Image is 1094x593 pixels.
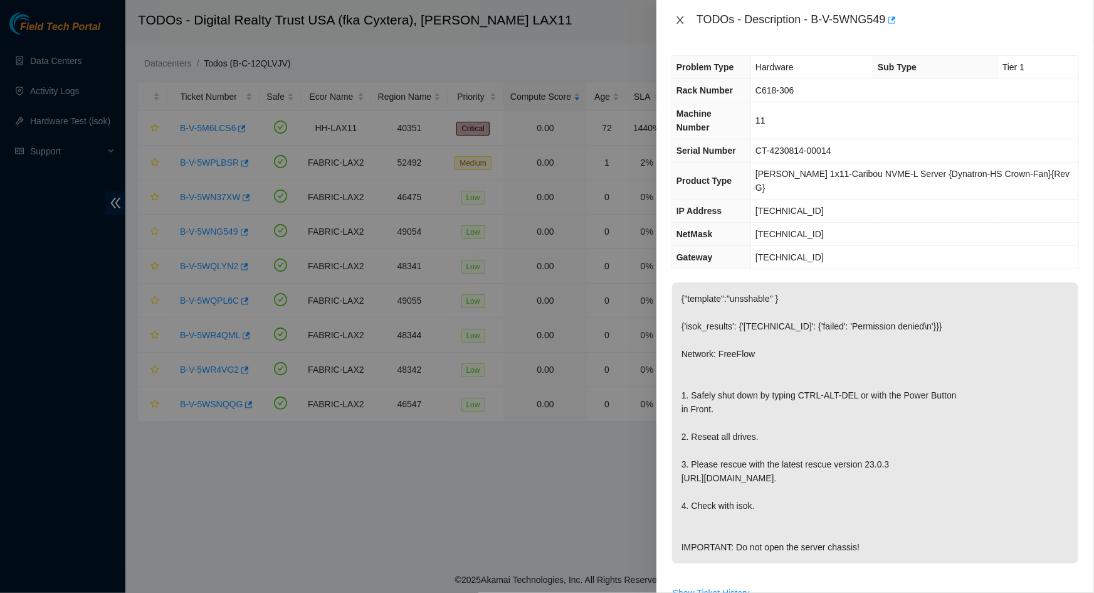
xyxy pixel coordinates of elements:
span: Product Type [676,176,732,186]
span: close [675,15,685,25]
span: Serial Number [676,146,736,156]
span: [PERSON_NAME] 1x11-Caribou NVME-L Server {Dynatron-HS Crown-Fan}{Rev G} [755,169,1070,193]
span: 11 [755,115,765,126]
span: Gateway [676,252,713,262]
span: C618-306 [755,85,794,95]
span: Problem Type [676,62,734,72]
span: Rack Number [676,85,733,95]
span: [TECHNICAL_ID] [755,229,824,239]
span: [TECHNICAL_ID] [755,206,824,216]
span: Tier 1 [1002,62,1024,72]
p: {"template":"unsshable" } {'isok_results': {'[TECHNICAL_ID]': {'failed': 'Permission denied\n'}}}... [672,282,1078,564]
span: NetMask [676,229,713,239]
button: Close [671,14,689,26]
span: Sub Type [878,62,917,72]
div: TODOs - Description - B-V-5WNG549 [697,10,1079,30]
span: Hardware [755,62,794,72]
span: IP Address [676,206,722,216]
span: CT-4230814-00014 [755,146,831,156]
span: [TECHNICAL_ID] [755,252,824,262]
span: Machine Number [676,109,712,132]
